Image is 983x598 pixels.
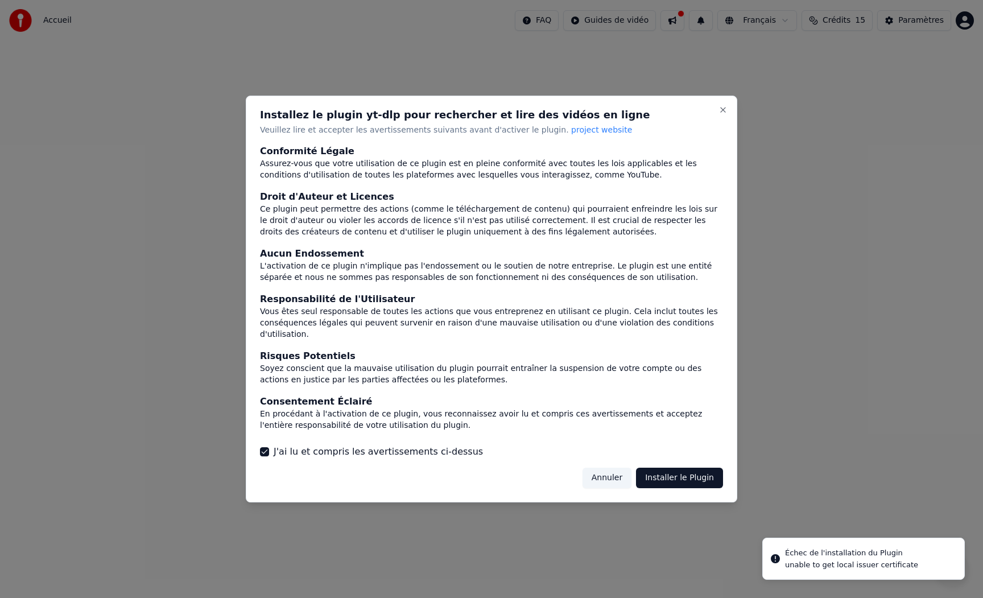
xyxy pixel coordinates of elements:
div: Aucun Endossement [260,248,723,261]
button: Annuler [583,468,631,488]
div: En procédant à l'activation de ce plugin, vous reconnaissez avoir lu et compris ces avertissement... [260,409,723,431]
label: J'ai lu et compris les avertissements ci-dessus [274,445,483,459]
div: Risques Potentiels [260,349,723,363]
p: Veuillez lire et accepter les avertissements suivants avant d'activer le plugin. [260,125,723,136]
div: Consentement Éclairé [260,395,723,409]
div: Droit d'Auteur et Licences [260,191,723,204]
h2: Installez le plugin yt-dlp pour rechercher et lire des vidéos en ligne [260,110,723,120]
div: Soyez conscient que la mauvaise utilisation du plugin pourrait entraîner la suspension de votre c... [260,363,723,386]
div: Ce plugin peut permettre des actions (comme le téléchargement de contenu) qui pourraient enfreind... [260,204,723,238]
div: Conformité Légale [260,145,723,159]
span: project website [571,125,632,134]
div: Assurez-vous que votre utilisation de ce plugin est en pleine conformité avec toutes les lois app... [260,159,723,182]
button: Installer le Plugin [636,468,723,488]
div: Responsabilité de l'Utilisateur [260,292,723,306]
div: L'activation de ce plugin n'implique pas l'endossement ou le soutien de notre entreprise. Le plug... [260,261,723,284]
div: Vous êtes seul responsable de toutes les actions que vous entreprenez en utilisant ce plugin. Cel... [260,306,723,340]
